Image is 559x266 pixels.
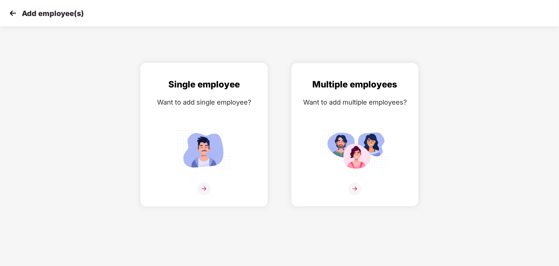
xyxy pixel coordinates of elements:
[22,9,84,18] p: Add employee(s)
[148,97,260,107] div: Want to add single employee?
[148,78,260,91] div: Single employee
[171,127,237,173] img: svg+xml;base64,PHN2ZyB4bWxucz0iaHR0cDovL3d3dy53My5vcmcvMjAwMC9zdmciIGlkPSJTaW5nbGVfZW1wbG95ZWUiIH...
[7,8,18,19] img: svg+xml;base64,PHN2ZyB4bWxucz0iaHR0cDovL3d3dy53My5vcmcvMjAwMC9zdmciIHdpZHRoPSIzMCIgaGVpZ2h0PSIzMC...
[299,78,411,91] div: Multiple employees
[198,182,211,195] img: svg+xml;base64,PHN2ZyB4bWxucz0iaHR0cDovL3d3dy53My5vcmcvMjAwMC9zdmciIHdpZHRoPSIzNiIgaGVpZ2h0PSIzNi...
[322,127,388,173] img: svg+xml;base64,PHN2ZyB4bWxucz0iaHR0cDovL3d3dy53My5vcmcvMjAwMC9zdmciIGlkPSJNdWx0aXBsZV9lbXBsb3llZS...
[348,182,361,195] img: svg+xml;base64,PHN2ZyB4bWxucz0iaHR0cDovL3d3dy53My5vcmcvMjAwMC9zdmciIHdpZHRoPSIzNiIgaGVpZ2h0PSIzNi...
[299,97,411,107] div: Want to add multiple employees?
